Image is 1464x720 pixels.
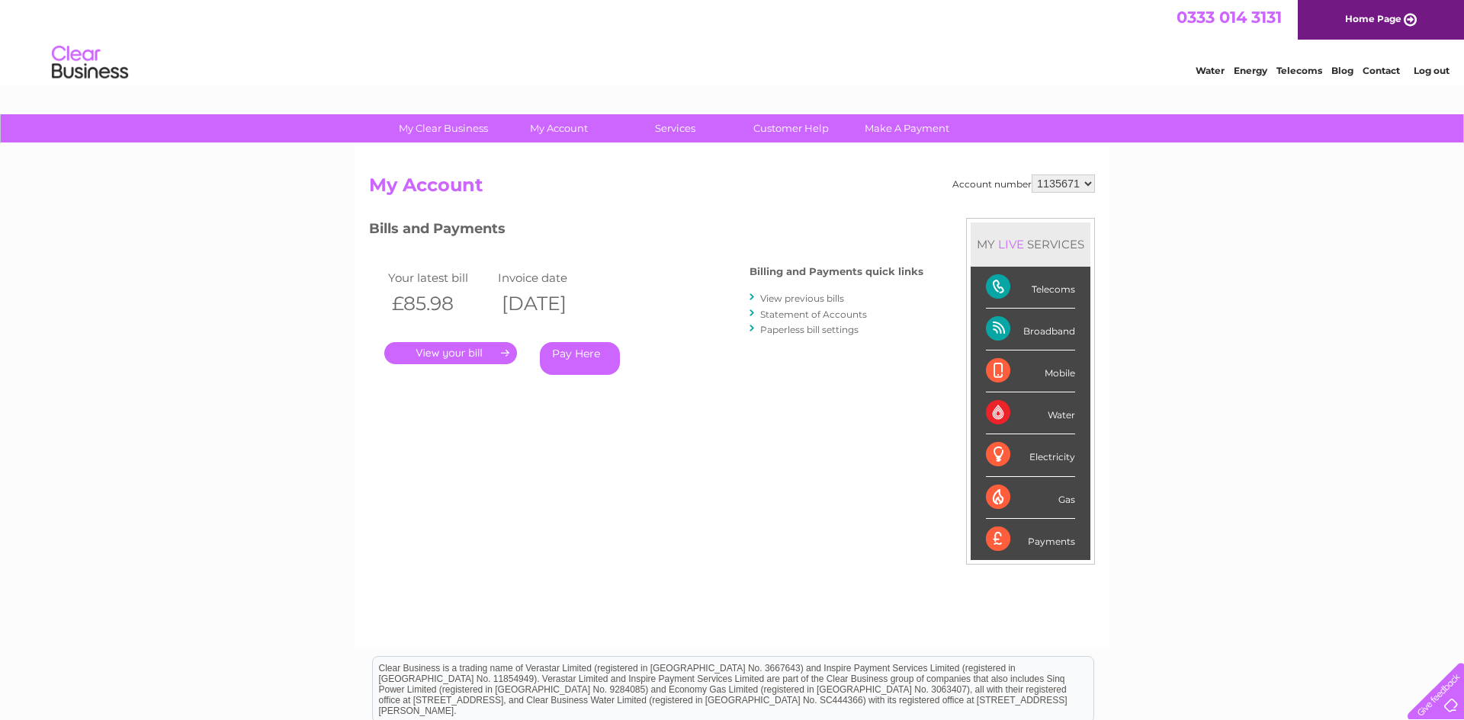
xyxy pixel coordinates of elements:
[369,174,1095,203] h2: My Account
[51,40,129,86] img: logo.png
[384,267,494,288] td: Your latest bill
[750,266,923,277] h4: Billing and Payments quick links
[1177,8,1282,27] a: 0333 014 3131
[1196,65,1225,76] a: Water
[760,309,867,320] a: Statement of Accounts
[1414,65,1450,76] a: Log out
[380,114,506,142] a: My Clear Business
[760,324,859,335] a: Paperless bill settings
[986,392,1075,434] div: Water
[952,174,1095,193] div: Account number
[971,222,1090,266] div: MY SERVICES
[1276,65,1322,76] a: Telecoms
[540,342,620,375] a: Pay Here
[496,114,622,142] a: My Account
[986,519,1075,560] div: Payments
[1331,65,1353,76] a: Blog
[494,267,604,288] td: Invoice date
[995,237,1027,251] div: LIVE
[494,288,604,319] th: [DATE]
[986,434,1075,476] div: Electricity
[1234,65,1267,76] a: Energy
[986,267,1075,309] div: Telecoms
[384,342,517,364] a: .
[384,288,494,319] th: £85.98
[373,8,1093,74] div: Clear Business is a trading name of Verastar Limited (registered in [GEOGRAPHIC_DATA] No. 3667643...
[844,114,970,142] a: Make A Payment
[728,114,854,142] a: Customer Help
[1363,65,1400,76] a: Contact
[369,218,923,245] h3: Bills and Payments
[760,293,844,304] a: View previous bills
[986,350,1075,392] div: Mobile
[986,477,1075,519] div: Gas
[612,114,738,142] a: Services
[986,309,1075,350] div: Broadband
